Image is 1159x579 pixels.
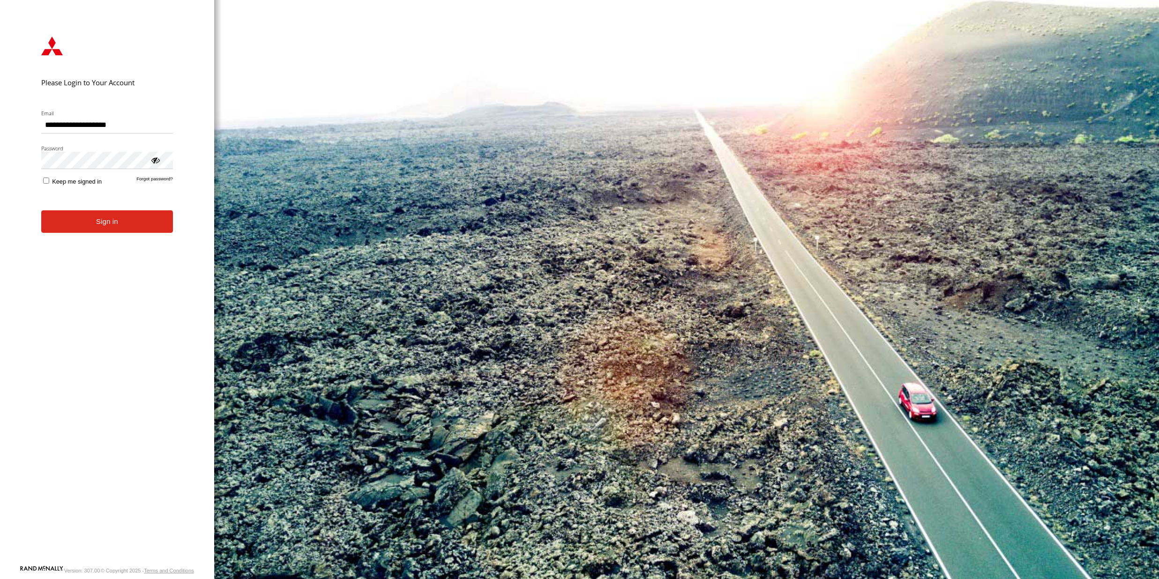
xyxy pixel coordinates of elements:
a: Visit our Website [20,566,63,575]
a: Terms and Conditions [144,568,194,573]
div: Version: 307.00 [64,568,100,573]
button: Sign in [41,210,173,233]
h2: Please Login to Your Account [41,78,173,87]
label: Email [41,110,173,117]
span: Keep me signed in [52,178,102,185]
input: Keep me signed in [43,178,49,184]
div: ViewPassword [150,155,160,164]
label: Password [41,145,173,152]
a: Forgot password? [136,176,173,185]
div: © Copyright 2025 - [101,568,194,573]
form: main [27,22,187,565]
img: Mitsubishi Fleet [41,37,63,55]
